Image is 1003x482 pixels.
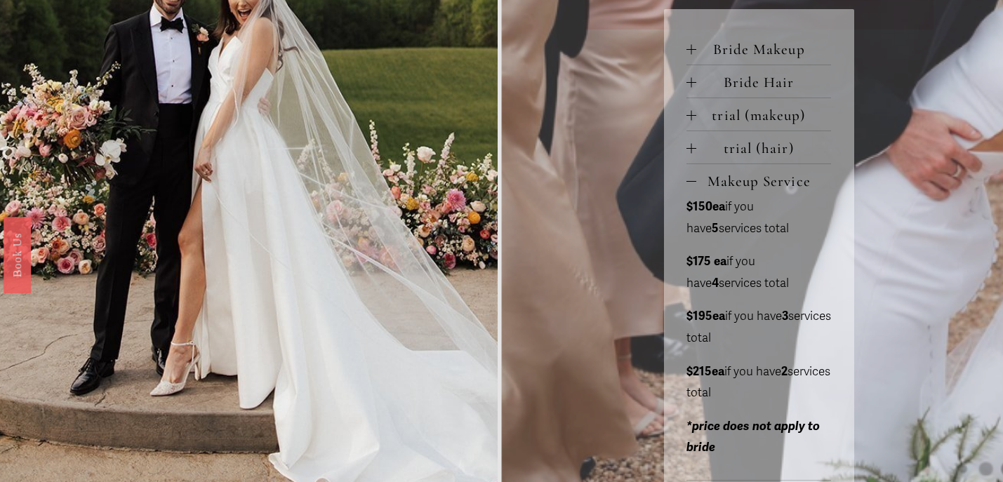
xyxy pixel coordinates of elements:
strong: 3 [782,309,788,323]
strong: $150ea [686,199,725,214]
em: *price does not apply to bride [686,419,820,455]
span: Makeup Service [696,173,831,190]
p: if you have services total [686,251,831,294]
span: Bride Hair [696,74,831,91]
strong: $195ea [686,309,725,323]
button: trial (hair) [686,131,831,163]
p: if you have services total [686,196,831,239]
button: Bride Hair [686,65,831,98]
button: Makeup Service [686,164,831,196]
button: trial (makeup) [686,98,831,130]
strong: 4 [712,276,719,290]
span: trial (makeup) [696,107,831,124]
span: Bride Makeup [696,41,831,58]
strong: $175 ea [686,254,726,269]
a: Book Us [4,216,31,293]
p: if you have services total [686,361,831,404]
span: trial (hair) [696,140,831,157]
p: if you have services total [686,306,831,349]
strong: $215ea [686,364,724,379]
strong: 2 [781,364,788,379]
strong: 5 [712,221,719,236]
button: Bride Makeup [686,32,831,65]
div: Makeup Service [686,196,831,480]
